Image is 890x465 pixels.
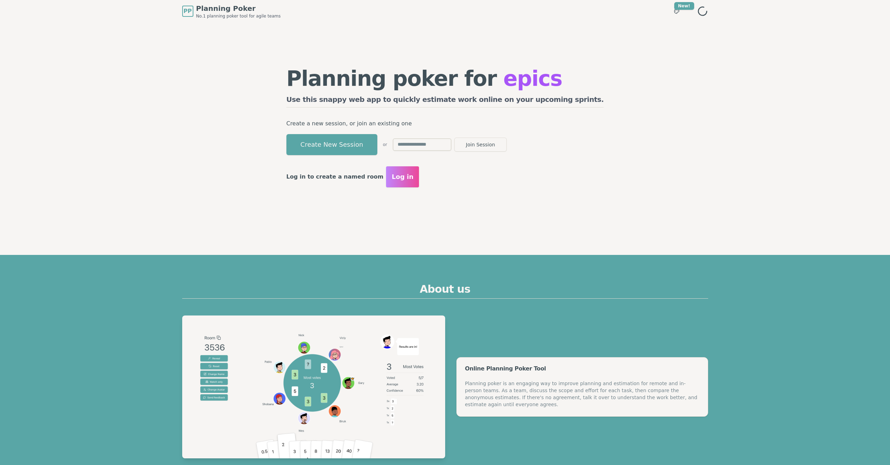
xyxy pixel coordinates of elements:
[286,172,384,182] p: Log in to create a named room
[196,4,281,13] span: Planning Poker
[454,138,507,152] button: Join Session
[182,4,281,19] a: PPPlanning PokerNo.1 planning poker tool for agile teams
[392,172,413,182] span: Log in
[503,66,562,91] span: epics
[286,68,604,89] h1: Planning poker for
[383,142,387,147] span: or
[286,95,604,107] h2: Use this snappy web app to quickly estimate work online on your upcoming sprints.
[286,134,377,155] button: Create New Session
[184,7,192,15] span: PP
[386,166,419,187] button: Log in
[182,315,445,458] img: Planning Poker example session
[196,13,281,19] span: No.1 planning poker tool for agile teams
[465,380,699,408] div: Planning poker is an engaging way to improve planning and estimation for remote and in-person tea...
[182,283,708,299] h2: About us
[670,5,683,18] button: New!
[465,366,699,372] div: Online Planning Poker Tool
[286,119,604,129] p: Create a new session, or join an existing one
[674,2,694,10] div: New!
